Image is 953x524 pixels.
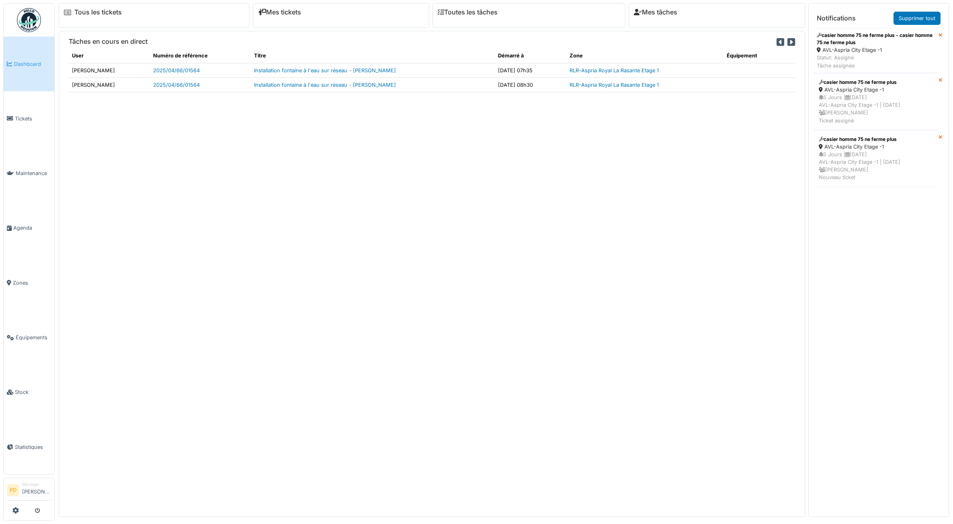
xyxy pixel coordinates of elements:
a: Zones [4,255,54,310]
a: casier homme 75 ne ferme plus AVL-Aspria City Etage -1 5 Jours |[DATE]AVL-Aspria City Etage -1 | ... [814,73,939,130]
div: casier homme 75 ne ferme plus - casier homme 75 ne ferme plus [817,32,935,46]
a: casier homme 75 ne ferme plus AVL-Aspria City Etage -1 5 Jours |[DATE]AVL-Aspria City Etage -1 | ... [814,130,939,187]
img: Badge_color-CXgf-gQk.svg [17,8,41,32]
a: Supprimer tout [894,12,941,25]
div: Statut: Assigné Tâche assignée [817,54,935,69]
a: Toutes les tâches [438,8,498,16]
th: Démarré à [495,49,566,63]
span: translation missing: fr.shared.user [72,53,84,59]
div: casier homme 75 ne ferme plus [819,79,933,86]
a: RLR-Aspria Royal La Rasante Etage 1 [570,82,659,88]
span: Statistiques [15,443,51,451]
a: Tickets [4,91,54,146]
th: Titre [251,49,495,63]
a: Équipements [4,310,54,365]
th: Équipement [723,49,795,63]
td: [PERSON_NAME] [69,63,150,77]
div: casier homme 75 ne ferme plus [819,136,933,143]
div: 5 Jours | [DATE] AVL-Aspria City Etage -1 | [DATE] [PERSON_NAME] Nouveau ticket [819,151,933,181]
span: Équipements [16,334,51,341]
td: [PERSON_NAME] [69,77,150,92]
a: PD Manager[PERSON_NAME] [7,481,51,501]
div: Manager [22,481,51,487]
a: Dashboard [4,37,54,91]
a: casier homme 75 ne ferme plus - casier homme 75 ne ferme plus AVL-Aspria City Etage -1 Statut: As... [814,28,939,73]
li: PD [7,484,19,496]
div: 5 Jours | [DATE] AVL-Aspria City Etage -1 | [DATE] [PERSON_NAME] Ticket assigné [819,94,933,124]
th: Numéro de référence [150,49,250,63]
a: Mes tâches [634,8,677,16]
span: Maintenance [16,169,51,177]
h6: Tâches en cours en direct [69,38,148,45]
span: Tickets [15,115,51,122]
span: Agenda [13,224,51,232]
th: Zone [566,49,724,63]
div: AVL-Aspria City Etage -1 [819,143,933,151]
a: 2025/04/66/01564 [153,82,200,88]
div: AVL-Aspria City Etage -1 [817,46,935,54]
a: 2025/04/66/01564 [153,67,200,73]
span: Dashboard [14,60,51,68]
a: Tous les tickets [74,8,122,16]
span: Stock [15,388,51,396]
h6: Notifications [817,14,856,22]
a: Maintenance [4,146,54,201]
a: RLR-Aspria Royal La Rasante Etage 1 [570,67,659,73]
span: Zones [13,279,51,287]
td: [DATE] 08h30 [495,77,566,92]
a: Statistiques [4,420,54,474]
a: Agenda [4,201,54,255]
a: Installation fontaine à l'eau sur réseau - [PERSON_NAME] [254,82,396,88]
li: [PERSON_NAME] [22,481,51,499]
a: Stock [4,365,54,420]
td: [DATE] 07h35 [495,63,566,77]
a: Mes tickets [258,8,301,16]
a: Installation fontaine à l'eau sur réseau - [PERSON_NAME] [254,67,396,73]
div: AVL-Aspria City Etage -1 [819,86,933,94]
